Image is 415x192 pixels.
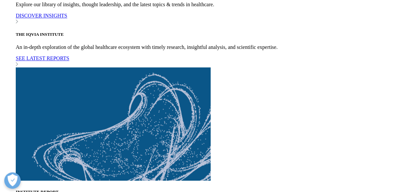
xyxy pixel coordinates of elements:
[16,55,412,67] a: SEE LATEST REPORTS
[16,2,412,8] p: Explore our library of insights, thought leadership, and the latest topics & trends in healthcare.
[16,67,211,181] img: iqi_rdtrends2025-listing-594x345.png
[16,32,412,37] h5: THE IQVIA INSTITUTE
[4,172,21,189] button: Abrir preferências
[16,44,412,50] p: An in-depth exploration of the global healthcare ecosystem with timely research, insightful analy...
[16,13,412,25] a: DISCOVER INSIGHTS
